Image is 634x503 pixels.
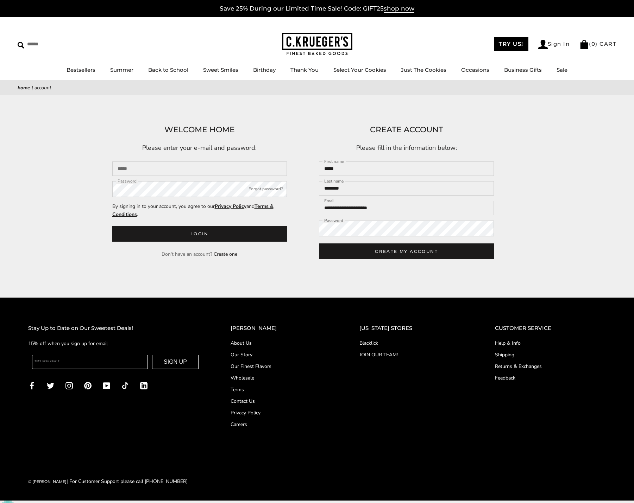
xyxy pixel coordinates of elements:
[231,421,331,428] a: Careers
[215,203,246,210] a: Privacy Policy
[319,161,494,176] input: First name
[401,66,446,73] a: Just The Cookies
[253,66,276,73] a: Birthday
[18,42,24,49] img: Search
[319,143,494,153] p: Please fill in the information below:
[579,40,616,47] a: (0) CART
[495,351,606,358] a: Shipping
[112,202,287,218] p: By signing in to your account, you agree to our and .
[495,374,606,382] a: Feedback
[384,5,414,13] span: shop now
[140,381,147,389] a: LinkedIn
[504,66,542,73] a: Business Gifts
[34,84,51,91] span: Account
[231,324,331,333] h2: [PERSON_NAME]
[112,143,287,153] p: Please enter your e-mail and password:
[359,324,467,333] h2: [US_STATE] STORES
[333,66,386,73] a: Select Your Cookies
[494,37,528,51] a: TRY US!
[319,123,494,136] h1: CREATE ACCOUNT
[18,84,616,92] nav: breadcrumbs
[495,363,606,370] a: Returns & Exchanges
[591,40,596,47] span: 0
[557,66,567,73] a: Sale
[32,355,148,369] input: Enter your email
[319,181,494,196] input: Last name
[47,381,54,389] a: Twitter
[359,339,467,347] a: Blacklick
[112,226,287,242] button: Login
[28,479,67,484] a: © [PERSON_NAME]
[28,339,202,348] p: 15% off when you sign up for email
[112,181,287,197] input: Password
[538,40,570,49] a: Sign In
[220,5,414,13] a: Save 25% During our Limited Time Sale! Code: GIFT25shop now
[112,161,287,176] input: Email
[319,243,494,259] button: CREATE MY ACCOUNT
[231,386,331,393] a: Terms
[579,40,589,49] img: Bag
[249,186,283,193] button: Forgot password?
[214,251,237,257] a: Create one
[231,339,331,347] a: About Us
[110,66,133,73] a: Summer
[290,66,319,73] a: Thank You
[28,477,188,485] div: | For Customer Support please call [PHONE_NUMBER]
[28,381,36,389] a: Facebook
[495,324,606,333] h2: CUSTOMER SERVICE
[67,66,95,73] a: Bestsellers
[148,66,188,73] a: Back to School
[203,66,238,73] a: Sweet Smiles
[495,339,606,347] a: Help & Info
[103,381,110,389] a: YouTube
[319,201,494,215] input: Email
[28,324,202,333] h2: Stay Up to Date on Our Sweetest Deals!
[18,84,30,91] a: Home
[18,39,101,50] input: Search
[231,363,331,370] a: Our Finest Flavors
[112,123,287,136] h1: WELCOME HOME
[121,381,129,389] a: TikTok
[32,84,33,91] span: |
[359,351,467,358] a: JOIN OUR TEAM!
[84,381,92,389] a: Pinterest
[461,66,489,73] a: Occasions
[231,397,331,405] a: Contact Us
[152,355,199,369] button: SIGN UP
[282,33,352,56] img: C.KRUEGER'S
[231,374,331,382] a: Wholesale
[162,251,212,257] span: Don't have an account?
[231,409,331,416] a: Privacy Policy
[112,203,274,218] a: Terms & Conditions
[538,40,548,49] img: Account
[231,351,331,358] a: Our Story
[65,381,73,389] a: Instagram
[319,221,494,236] input: Password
